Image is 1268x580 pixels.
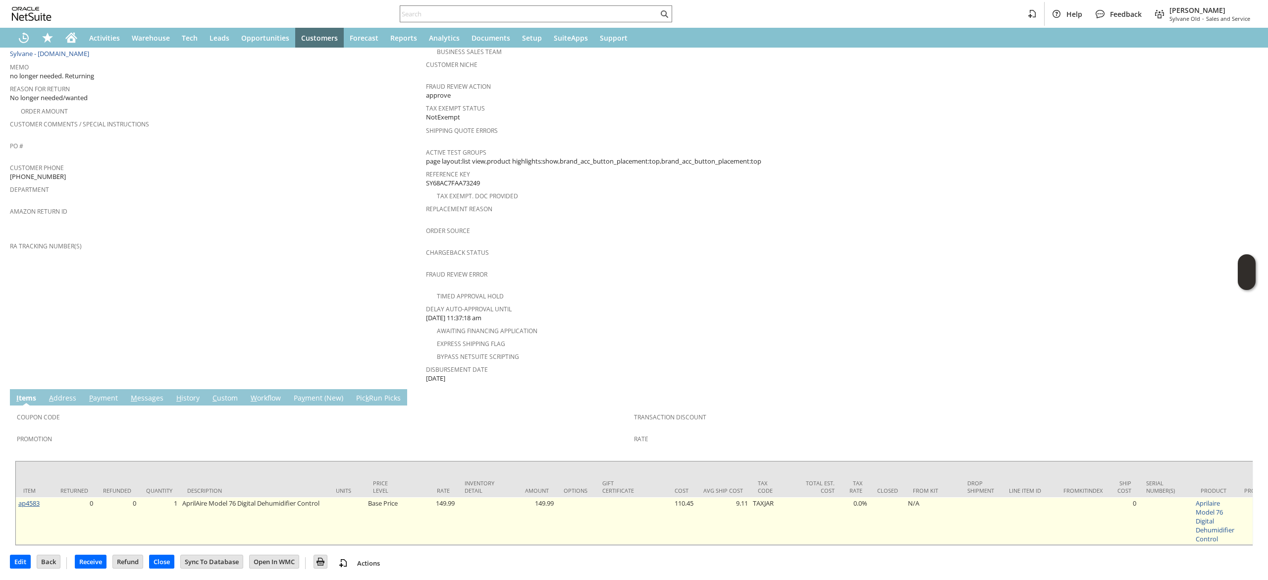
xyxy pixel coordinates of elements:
[146,487,172,494] div: Quantity
[703,487,743,494] div: Avg Ship Cost
[658,8,670,20] svg: Search
[1117,479,1131,494] div: Ship Cost
[131,393,137,403] span: M
[426,104,485,113] a: Tax Exempt Status
[354,393,403,404] a: PickRun Picks
[89,393,93,403] span: P
[241,33,289,43] span: Opportunities
[248,393,283,404] a: Workflow
[426,365,488,374] a: Disbursement Date
[182,33,198,43] span: Tech
[87,393,120,404] a: Payment
[187,487,321,494] div: Description
[295,28,344,48] a: Customers
[437,327,537,335] a: Awaiting Financing Application
[132,33,170,43] span: Warehouse
[1206,15,1250,22] span: Sales and Service
[1244,487,1267,494] div: Promo
[373,479,395,494] div: Price Level
[204,28,235,48] a: Leads
[426,82,491,91] a: Fraud Review Action
[176,393,181,403] span: H
[250,555,299,568] input: Open In WMC
[842,497,870,545] td: 0.0%
[634,435,648,443] a: Rate
[65,32,77,44] svg: Home
[181,555,243,568] input: Sync To Database
[849,479,862,494] div: Tax Rate
[291,393,346,404] a: Payment (New)
[75,555,106,568] input: Receive
[301,33,338,43] span: Customers
[10,185,49,194] a: Department
[437,352,519,361] a: Bypass NetSuite Scripting
[366,497,403,545] td: Base Price
[10,172,66,181] span: [PHONE_NUMBER]
[1009,487,1049,494] div: Line Item ID
[12,7,52,21] svg: logo
[103,487,131,494] div: Refunded
[426,205,492,213] a: Replacement reason
[602,479,634,494] div: Gift Certificate
[89,33,120,43] span: Activities
[410,487,450,494] div: Rate
[113,555,143,568] input: Refund
[60,487,88,494] div: Returned
[1066,9,1082,19] span: Help
[426,374,445,383] span: [DATE]
[150,555,174,568] input: Close
[426,170,470,178] a: Reference Key
[426,91,451,100] span: approve
[426,270,487,279] a: Fraud Review Error
[126,28,176,48] a: Warehouse
[176,28,204,48] a: Tech
[353,559,384,568] a: Actions
[96,497,139,545] td: 0
[314,555,327,568] input: Print
[600,33,628,43] span: Support
[59,28,83,48] a: Home
[1240,391,1252,403] a: Unrolled view on
[42,32,53,44] svg: Shortcuts
[437,292,504,300] a: Timed Approval Hold
[53,497,96,545] td: 0
[502,497,556,545] td: 149.99
[10,555,30,568] input: Edit
[1238,273,1256,290] span: Oracle Guided Learning Widget. To move around, please hold and drag
[17,435,52,443] a: Promotion
[10,63,29,71] a: Memo
[47,393,79,404] a: Address
[400,8,658,20] input: Search
[426,313,481,323] span: [DATE] 11:37:18 am
[384,28,423,48] a: Reports
[426,305,512,313] a: Delay Auto-Approval Until
[37,555,60,568] input: Back
[36,28,59,48] div: Shortcuts
[437,340,505,348] a: Express Shipping Flag
[336,487,358,494] div: Units
[967,479,994,494] div: Drop Shipment
[337,557,349,569] img: add-record.svg
[426,113,460,122] span: NotExempt
[1063,487,1103,494] div: fromkitindex
[18,499,40,508] a: ap4583
[795,479,835,494] div: Total Est. Cost
[366,393,369,403] span: k
[315,556,326,568] img: Print
[437,48,502,56] a: Business Sales Team
[649,487,688,494] div: Cost
[634,413,706,421] a: Transaction Discount
[21,107,68,116] a: Order Amount
[10,164,64,172] a: Customer Phone
[1238,254,1256,290] iframe: Click here to launch Oracle Guided Learning Help Panel
[10,49,92,58] a: Sylvane - [DOMAIN_NAME]
[83,28,126,48] a: Activities
[210,393,240,404] a: Custom
[350,33,378,43] span: Forecast
[10,120,149,128] a: Customer Comments / Special Instructions
[344,28,384,48] a: Forecast
[1110,497,1139,545] td: 0
[210,33,229,43] span: Leads
[49,393,53,403] span: A
[1169,5,1250,15] span: [PERSON_NAME]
